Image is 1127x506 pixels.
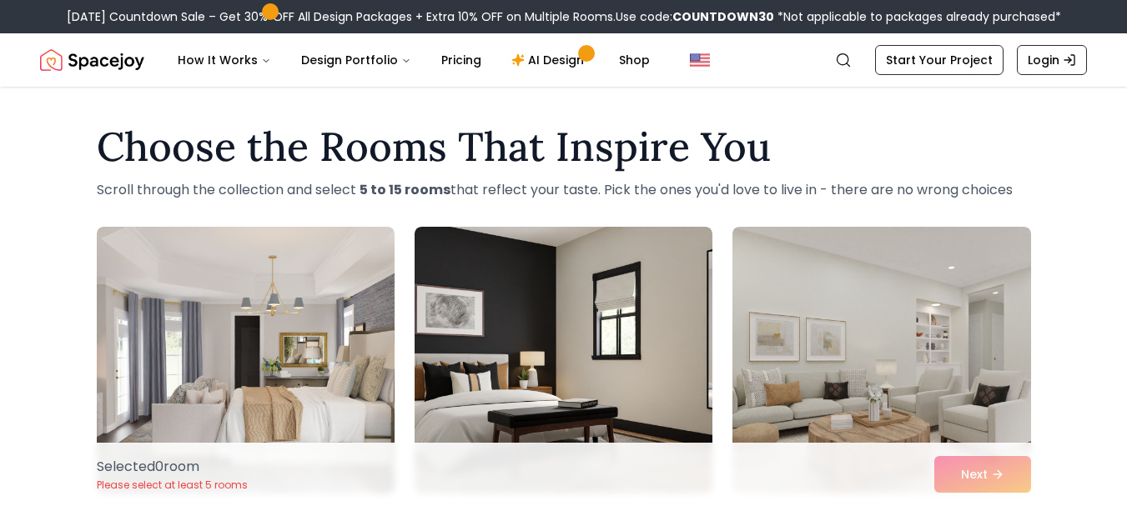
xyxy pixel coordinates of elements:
[360,180,450,199] strong: 5 to 15 rooms
[1017,45,1087,75] a: Login
[67,8,1061,25] div: [DATE] Countdown Sale – Get 30% OFF All Design Packages + Extra 10% OFF on Multiple Rooms.
[97,180,1031,200] p: Scroll through the collection and select that reflect your taste. Pick the ones you'd love to liv...
[97,478,248,492] p: Please select at least 5 rooms
[498,43,602,77] a: AI Design
[672,8,774,25] b: COUNTDOWN30
[164,43,284,77] button: How It Works
[415,227,712,493] img: Room room-2
[774,8,1061,25] span: *Not applicable to packages already purchased*
[40,43,144,77] img: Spacejoy Logo
[606,43,663,77] a: Shop
[616,8,774,25] span: Use code:
[288,43,425,77] button: Design Portfolio
[732,227,1030,493] img: Room room-3
[97,457,248,477] p: Selected 0 room
[690,50,710,70] img: United States
[428,43,495,77] a: Pricing
[164,43,663,77] nav: Main
[40,43,144,77] a: Spacejoy
[875,45,1004,75] a: Start Your Project
[97,127,1031,167] h1: Choose the Rooms That Inspire You
[97,227,395,493] img: Room room-1
[40,33,1087,87] nav: Global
